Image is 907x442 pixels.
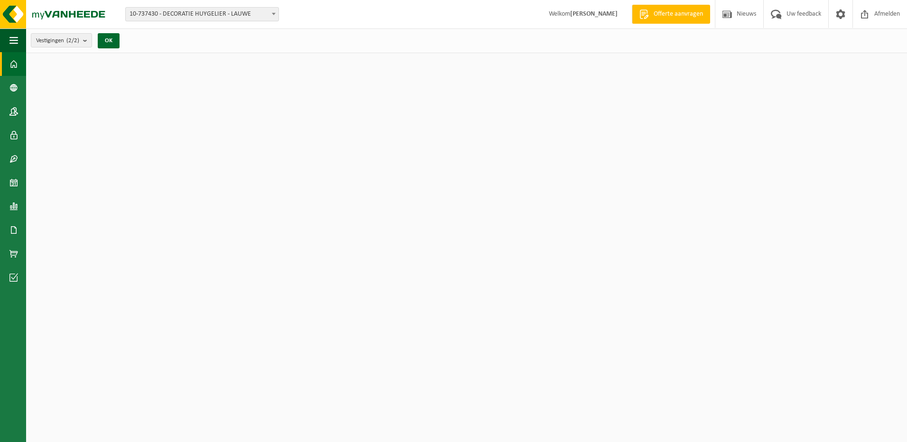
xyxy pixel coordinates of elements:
count: (2/2) [66,37,79,44]
span: Offerte aanvragen [651,9,705,19]
span: Vestigingen [36,34,79,48]
strong: [PERSON_NAME] [570,10,618,18]
span: 10-737430 - DECORATIE HUYGELIER - LAUWE [125,7,279,21]
span: 10-737430 - DECORATIE HUYGELIER - LAUWE [126,8,278,21]
a: Offerte aanvragen [632,5,710,24]
button: Vestigingen(2/2) [31,33,92,47]
button: OK [98,33,120,48]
